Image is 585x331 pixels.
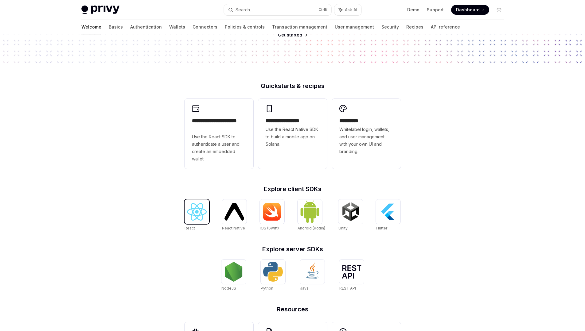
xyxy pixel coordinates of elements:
span: Use the React Native SDK to build a mobile app on Solana. [266,126,320,148]
a: Dashboard [451,5,489,15]
span: NodeJS [221,286,236,291]
a: Welcome [81,20,101,34]
a: Connectors [193,20,217,34]
span: Flutter [376,226,387,230]
img: light logo [81,6,119,14]
a: FlutterFlutter [376,199,400,231]
span: Ctrl K [318,7,328,12]
a: REST APIREST API [339,260,364,291]
a: Recipes [406,20,423,34]
a: React NativeReact Native [222,199,247,231]
a: UnityUnity [338,199,363,231]
a: PythonPython [261,260,285,291]
a: Demo [407,7,419,13]
span: React [185,226,195,230]
a: Basics [109,20,123,34]
span: Ask AI [345,7,357,13]
div: Search... [236,6,253,13]
img: Flutter [378,202,398,221]
a: Android (Kotlin)Android (Kotlin) [298,199,325,231]
a: JavaJava [300,260,325,291]
span: Whitelabel login, wallets, and user management with your own UI and branding. [339,126,393,155]
button: Toggle dark mode [494,5,504,15]
a: ReactReact [185,199,209,231]
img: NodeJS [224,262,244,282]
h2: Resources [185,306,401,312]
a: **** **** **** ***Use the React Native SDK to build a mobile app on Solana. [258,99,327,169]
img: Java [302,262,322,282]
button: Search...CtrlK [224,4,331,15]
h2: Explore client SDKs [185,186,401,192]
img: React Native [224,203,244,220]
h2: Explore server SDKs [185,246,401,252]
img: iOS (Swift) [262,202,282,221]
a: Get started [278,32,302,38]
img: REST API [342,265,361,279]
span: REST API [339,286,356,291]
a: Security [381,20,399,34]
a: NodeJSNodeJS [221,260,246,291]
span: Unity [338,226,348,230]
span: iOS (Swift) [260,226,279,230]
span: Get started [278,32,302,37]
a: iOS (Swift)iOS (Swift) [260,199,284,231]
span: Python [261,286,273,291]
a: Support [427,7,444,13]
a: **** *****Whitelabel login, wallets, and user management with your own UI and branding. [332,99,401,169]
img: Python [263,262,283,282]
span: Use the React SDK to authenticate a user and create an embedded wallet. [192,133,246,163]
img: Android (Kotlin) [300,200,320,223]
span: Dashboard [456,7,480,13]
a: Authentication [130,20,162,34]
a: User management [335,20,374,34]
span: Android (Kotlin) [298,226,325,230]
a: Wallets [169,20,185,34]
a: API reference [431,20,460,34]
h2: Quickstarts & recipes [185,83,401,89]
span: React Native [222,226,245,230]
a: Transaction management [272,20,327,34]
span: Java [300,286,309,291]
img: React [187,203,207,221]
button: Ask AI [334,4,361,15]
a: Policies & controls [225,20,265,34]
img: Unity [341,202,361,221]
